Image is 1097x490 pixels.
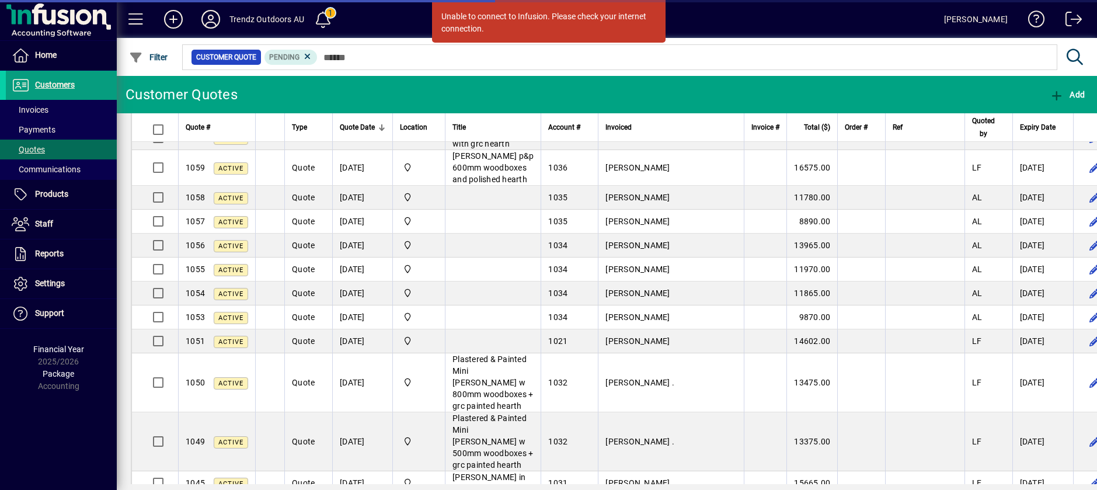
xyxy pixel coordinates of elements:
span: Invoiced [605,121,632,134]
a: Home [6,41,117,70]
span: Central [400,239,438,252]
td: [DATE] [332,282,392,305]
span: [PERSON_NAME] . [605,378,674,387]
span: 1034 [548,241,567,250]
span: Reports [35,249,64,258]
td: [DATE] [1012,210,1073,234]
td: [DATE] [332,150,392,186]
span: [PERSON_NAME] [605,193,670,202]
span: AL [972,193,983,202]
span: AL [972,289,983,298]
span: Active [218,380,243,387]
td: [DATE] [332,186,392,210]
span: LF [972,478,982,488]
span: 1055 [186,265,205,274]
span: Home [35,50,57,60]
a: Payments [6,120,117,140]
span: 1035 [548,217,567,226]
span: Account # [548,121,580,134]
td: [DATE] [1012,234,1073,258]
td: [DATE] [1012,186,1073,210]
td: [DATE] [332,329,392,353]
span: LF [972,336,982,346]
span: 1032 [548,378,567,387]
span: Package [43,369,74,378]
span: Location [400,121,427,134]
span: [PERSON_NAME] [605,163,670,172]
button: Filter [126,47,171,68]
span: 1034 [548,312,567,322]
div: Quote # [186,121,248,134]
a: Communications [6,159,117,179]
td: [DATE] [1012,353,1073,412]
span: 1035 [548,193,567,202]
span: Customer Quote [196,51,256,63]
span: AL [972,241,983,250]
span: Customers [35,80,75,89]
span: 1060 [186,133,205,143]
span: Active [218,194,243,202]
span: Central [400,376,438,389]
span: [PERSON_NAME] [605,312,670,322]
span: [PERSON_NAME] [605,241,670,250]
span: Support [35,308,64,318]
span: Quote [292,193,315,202]
span: [PERSON_NAME] . [605,437,674,446]
span: Active [218,480,243,488]
span: 1050 [186,378,205,387]
td: [DATE] [332,412,392,471]
div: Location [400,121,438,134]
span: Active [218,338,243,346]
td: [DATE] [332,234,392,258]
span: Active [218,165,243,172]
span: 1051 [186,336,205,346]
span: Quote [292,312,315,322]
span: 1057 [186,217,205,226]
span: Title [452,121,466,134]
span: Active [218,135,243,143]
div: [PERSON_NAME] [944,10,1008,29]
td: 16575.00 [786,150,837,186]
span: [PERSON_NAME] [605,265,670,274]
span: Active [218,314,243,322]
span: [PERSON_NAME] p&p 600mm woodboxes and polished hearth [452,151,534,184]
span: Quote [292,478,315,488]
span: Central [400,287,438,300]
span: Add [1050,90,1085,99]
td: 13375.00 [786,412,837,471]
span: Central [400,161,438,174]
td: 9870.00 [786,305,837,329]
span: Quote [292,437,315,446]
span: Active [218,290,243,298]
td: 13475.00 [786,353,837,412]
td: 11780.00 [786,186,837,210]
span: Invoices [12,105,48,114]
a: Reports [6,239,117,269]
span: Active [218,266,243,274]
span: Quote [292,265,315,274]
span: Expiry Date [1020,121,1056,134]
span: Order # [845,121,868,134]
span: Settings [35,279,65,288]
span: Ref [893,121,903,134]
span: Financial Year [33,345,84,354]
span: 1032 [548,437,567,446]
span: AL [972,312,983,322]
a: Support [6,299,117,328]
span: AL [972,265,983,274]
td: 14602.00 [786,329,837,353]
mat-chip: Pending Status: Pending [264,50,318,65]
div: Quoted by [972,114,1005,140]
span: [PERSON_NAME] [605,217,670,226]
a: Settings [6,269,117,298]
span: 1056 [186,241,205,250]
span: Central [400,263,438,276]
span: 1034 [548,265,567,274]
span: Central [400,477,438,489]
span: Quote Date [340,121,375,134]
span: Active [218,242,243,250]
td: [DATE] [1012,282,1073,305]
button: Add [155,9,192,30]
span: 1054 [186,289,205,298]
button: Add [1047,84,1088,105]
